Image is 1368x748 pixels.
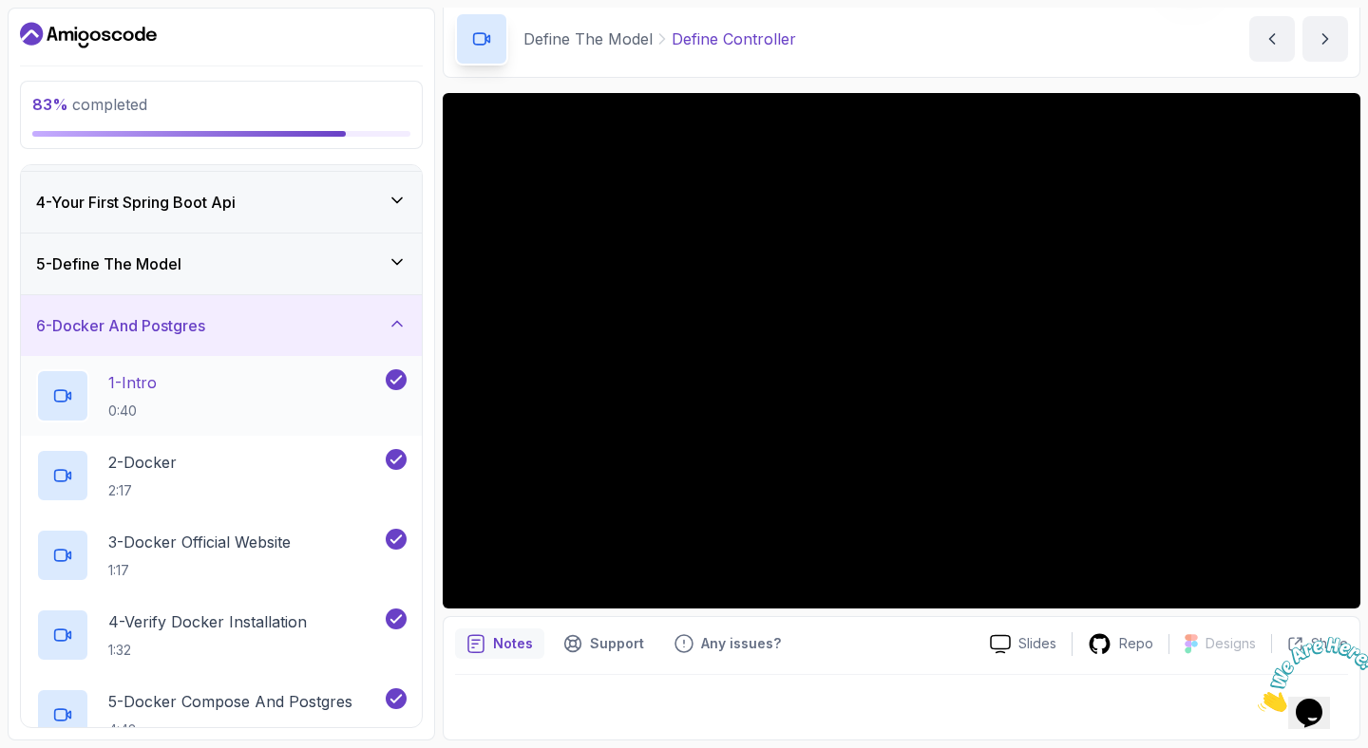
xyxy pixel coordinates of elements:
h3: 4 - Your First Spring Boot Api [36,191,236,214]
p: 1 - Intro [108,371,157,394]
button: 5-Define The Model [21,234,422,294]
p: 4:48 [108,720,352,739]
button: 4-Your First Spring Boot Api [21,172,422,233]
p: Any issues? [701,634,781,653]
a: Dashboard [20,20,157,50]
h3: 6 - Docker And Postgres [36,314,205,337]
button: Support button [552,628,655,659]
button: 4-Verify Docker Installation1:32 [36,608,407,662]
button: 1-Intro0:40 [36,369,407,422]
img: Chat attention grabber [8,8,125,83]
button: 2-Docker2:17 [36,449,407,502]
p: Define Controller [672,28,796,50]
iframe: To enrich screen reader interactions, please activate Accessibility in Grammarly extension settings [443,93,1360,608]
p: Designs [1206,634,1256,653]
p: 0:40 [108,402,157,421]
button: 5-Docker Compose And Postgres4:48 [36,688,407,741]
p: 1:17 [108,561,291,580]
p: 3 - Docker Official Website [108,531,291,553]
button: notes button [455,628,544,659]
p: Support [590,634,644,653]
p: 1:32 [108,641,307,660]
p: 2 - Docker [108,451,177,474]
p: Define The Model [523,28,653,50]
h3: 5 - Define The Model [36,252,181,275]
button: next content [1302,16,1348,62]
p: Slides [1018,634,1056,653]
button: 3-Docker Official Website1:17 [36,529,407,582]
a: Repo [1073,632,1168,656]
button: Feedback button [663,628,792,659]
a: Slides [975,634,1072,654]
p: 5 - Docker Compose And Postgres [108,690,352,713]
p: 4 - Verify Docker Installation [108,610,307,633]
button: 6-Docker And Postgres [21,295,422,356]
p: 2:17 [108,481,177,500]
span: 83 % [32,95,68,114]
p: Notes [493,634,533,653]
button: previous content [1249,16,1295,62]
iframe: To enrich screen reader interactions, please activate Accessibility in Grammarly extension settings [1250,629,1368,720]
p: Repo [1119,634,1153,653]
span: completed [32,95,147,114]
